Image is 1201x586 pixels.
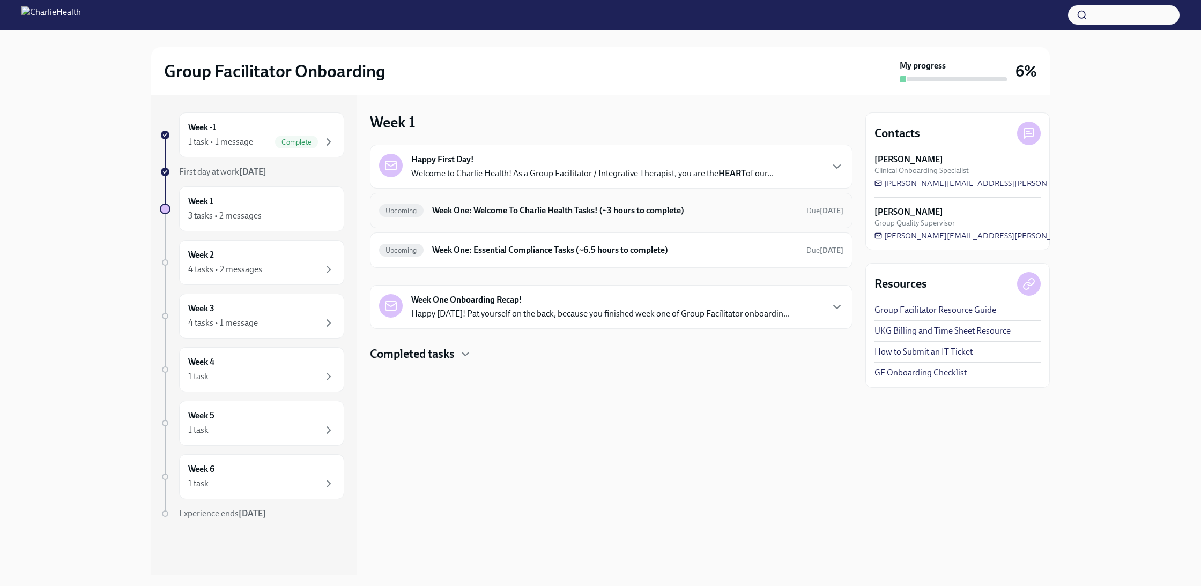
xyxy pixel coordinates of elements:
h6: Week -1 [188,122,216,133]
div: 1 task [188,424,209,436]
h6: Week 5 [188,410,214,422]
strong: [DATE] [239,167,266,177]
div: 4 tasks • 1 message [188,317,258,329]
p: Happy [DATE]! Pat yourself on the back, because you finished week one of Group Facilitator onboar... [411,308,790,320]
a: Week 24 tasks • 2 messages [160,240,344,285]
a: UpcomingWeek One: Welcome To Charlie Health Tasks! (~3 hours to complete)Due[DATE] [379,202,843,219]
div: 4 tasks • 2 messages [188,264,262,275]
strong: [PERSON_NAME] [874,206,943,218]
span: Clinical Onboarding Specialist [874,166,969,176]
span: Due [806,206,843,215]
h6: Week 6 [188,463,214,475]
h2: Group Facilitator Onboarding [164,61,385,82]
h3: Week 1 [370,112,416,132]
a: First day at work[DATE] [160,166,344,178]
h4: Contacts [874,125,920,141]
span: First day at work [179,167,266,177]
h4: Completed tasks [370,346,455,362]
h6: Week One: Essential Compliance Tasks (~6.5 hours to complete) [432,244,798,256]
a: [PERSON_NAME][EMAIL_ADDRESS][PERSON_NAME][DOMAIN_NAME] [874,230,1142,241]
strong: HEART [718,168,746,178]
h6: Week 3 [188,303,214,314]
a: [PERSON_NAME][EMAIL_ADDRESS][PERSON_NAME][DOMAIN_NAME] [874,178,1142,189]
div: Completed tasks [370,346,852,362]
span: September 22nd, 2025 10:00 [806,206,843,216]
img: CharlieHealth [21,6,81,24]
h4: Resources [874,276,927,292]
strong: [DATE] [820,206,843,215]
a: Week 41 task [160,347,344,392]
span: Upcoming [379,246,424,254]
a: Week -11 task • 1 messageComplete [160,112,344,157]
a: Week 34 tasks • 1 message [160,294,344,339]
strong: [DATE] [239,508,266,519]
a: Week 61 task [160,454,344,499]
p: Welcome to Charlie Health! As a Group Facilitator / Integrative Therapist, you are the of our... [411,168,774,179]
a: How to Submit an IT Ticket [874,346,973,358]
span: Due [806,246,843,255]
strong: [DATE] [820,246,843,255]
span: Group Quality Supervisor [874,218,955,228]
h6: Week 2 [188,249,214,261]
a: Week 13 tasks • 2 messages [160,186,344,231]
a: UKG Billing and Time Sheet Resource [874,325,1011,337]
a: Group Facilitator Resource Guide [874,304,996,316]
div: 3 tasks • 2 messages [188,210,262,222]
div: 1 task [188,478,209,490]
strong: Week One Onboarding Recap! [411,294,522,306]
div: 1 task • 1 message [188,136,253,148]
a: GF Onboarding Checklist [874,367,967,379]
span: Upcoming [379,207,424,215]
strong: Happy First Day! [411,154,474,166]
h6: Week One: Welcome To Charlie Health Tasks! (~3 hours to complete) [432,205,798,216]
strong: [PERSON_NAME] [874,154,943,166]
h6: Week 4 [188,356,214,368]
a: UpcomingWeek One: Essential Compliance Tasks (~6.5 hours to complete)Due[DATE] [379,242,843,259]
strong: My progress [900,60,946,72]
h3: 6% [1015,62,1037,81]
div: 1 task [188,371,209,382]
span: September 22nd, 2025 10:00 [806,245,843,256]
a: Week 51 task [160,401,344,446]
span: Experience ends [179,508,266,519]
span: Complete [275,138,318,146]
h6: Week 1 [188,196,213,207]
